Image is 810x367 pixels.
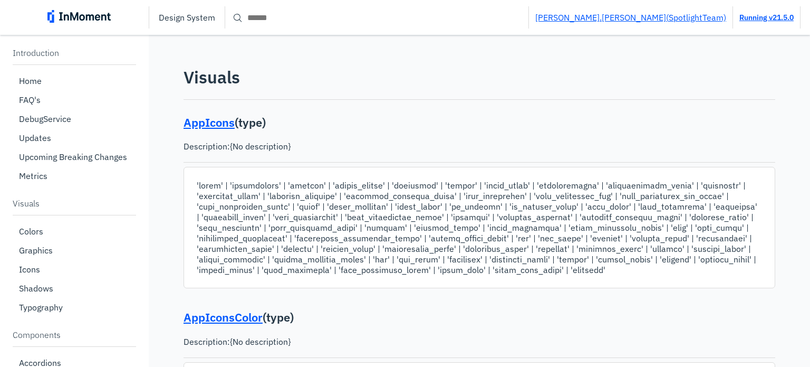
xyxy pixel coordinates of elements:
p: Upcoming Breaking Changes [19,152,127,162]
a: AppIcons [184,115,235,130]
p: Icons [19,264,40,275]
span: search icon [232,11,244,24]
p: Design System [159,12,215,23]
p: Graphics [19,245,53,256]
p: Home [19,76,42,86]
a: [PERSON_NAME].[PERSON_NAME](SpotlightTeam) [535,12,726,23]
a: AppIconsColor [184,309,263,325]
pre: Description: {No description} [184,336,775,347]
p: Typography [19,302,63,313]
img: inmoment_main_full_color [47,10,111,23]
p: Updates [19,133,51,143]
p: ( type ) [184,309,775,326]
p: Visuals [184,67,775,89]
p: Shadows [19,283,53,294]
a: Running v21.5.0 [739,13,794,22]
p: Metrics [19,171,47,181]
p: FAQ's [19,95,41,105]
pre: Description: {No description} [184,141,775,152]
p: Colors [19,226,43,237]
input: Search [225,8,528,27]
p: ( type ) [184,115,775,131]
p: Components [13,330,136,340]
p: DebugService [19,114,71,124]
pre: 'lorem' | 'ipsumdolors' | 'ametcon' | 'adipis_elitse' | 'doeiusmod' | 'tempor' | 'incid_utlab' | ... [197,180,762,275]
p: Visuals [13,198,136,209]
